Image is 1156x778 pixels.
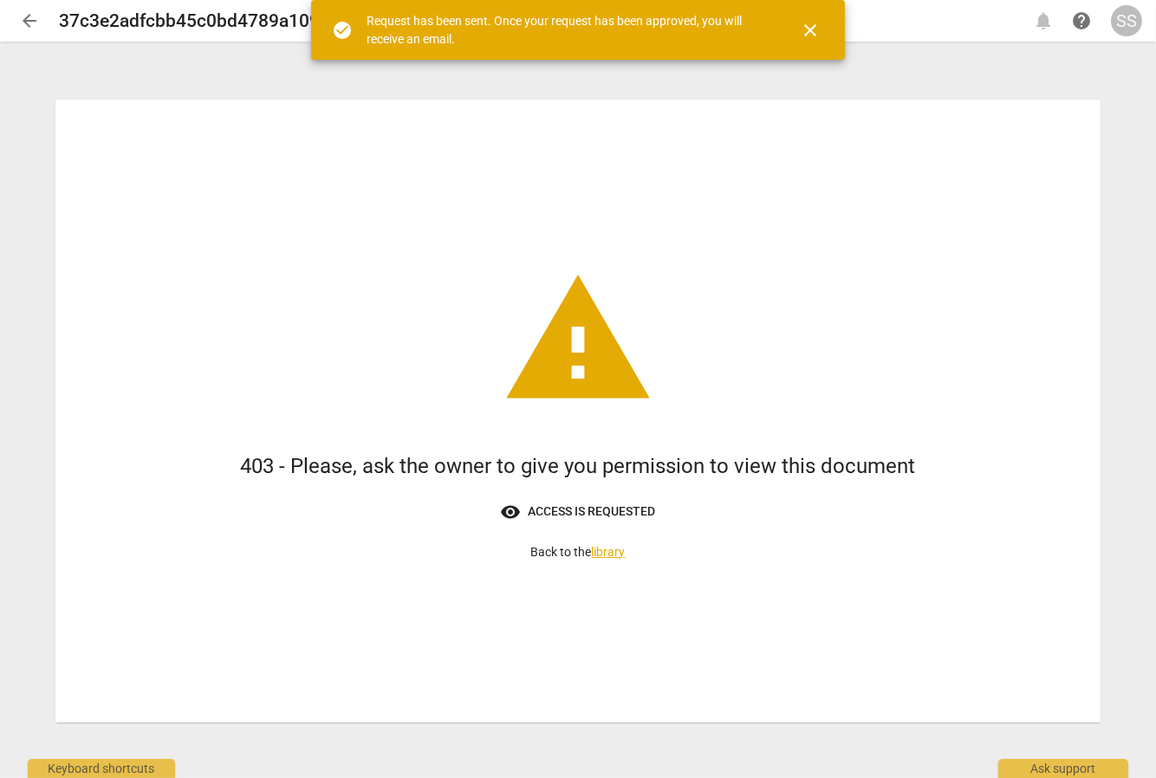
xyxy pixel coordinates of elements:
[531,543,626,561] p: Back to the
[367,12,769,48] div: Request has been sent. Once your request has been approved, you will receive an email.
[59,10,377,32] h2: 37c3e2adfcbb45c0bd4789a10928fed5
[800,20,821,41] span: close
[501,502,522,522] span: visibility
[332,20,353,41] span: check_circle
[1111,5,1142,36] button: SS
[592,545,626,559] a: library
[28,759,175,778] div: Keyboard shortcuts
[501,502,656,522] span: Access is requested
[500,262,656,418] span: warning
[789,10,831,51] button: Close
[1066,5,1097,36] a: Help
[1071,10,1092,31] span: help
[19,10,40,31] span: arrow_back
[241,452,916,481] h1: 403 - Please, ask the owner to give you permission to view this document
[998,759,1128,778] div: Ask support
[487,495,670,529] button: Access is requested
